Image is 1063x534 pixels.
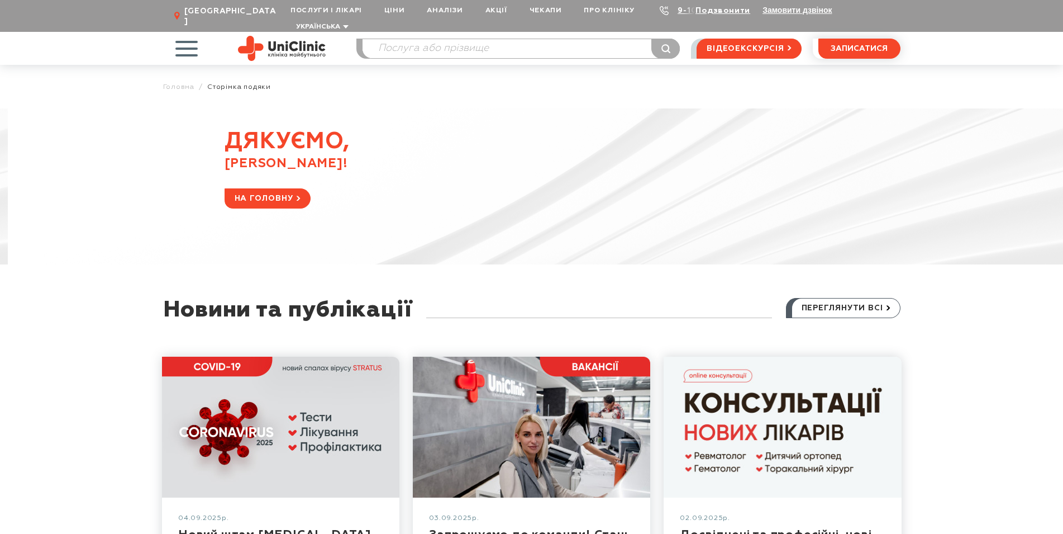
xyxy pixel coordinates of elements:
a: Новий штам COVID-19 Stratus: що необхiдно знати [162,357,399,498]
span: записатися [831,45,888,53]
a: Запрошуємо до команди! Стань частиною UniClinic! [413,357,650,498]
span: [GEOGRAPHIC_DATA] [184,6,279,26]
div: Дякуємо, [225,128,900,188]
span: [PERSON_NAME]! [225,156,900,172]
span: переглянути всі [802,299,883,318]
span: відеоекскурсія [707,39,784,58]
a: Досвідчені та професійні, нові фахівці в UniClinic [664,357,901,498]
a: переглянути всі [786,298,900,318]
a: Головна [163,83,195,91]
button: Українська [293,23,349,31]
button: Замовити дзвінок [762,6,832,15]
div: Новини та публікації [163,298,412,340]
span: Сторінка подяки [207,83,271,91]
span: на головну [235,189,293,208]
input: Послуга або прізвище [363,39,680,58]
a: на головну [225,188,311,209]
span: Українська [296,23,340,30]
a: відеоекскурсія [697,39,801,59]
a: 9-103 [678,7,702,15]
a: Подзвонити [695,7,750,15]
button: записатися [818,39,900,59]
img: Uniclinic [238,36,326,61]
